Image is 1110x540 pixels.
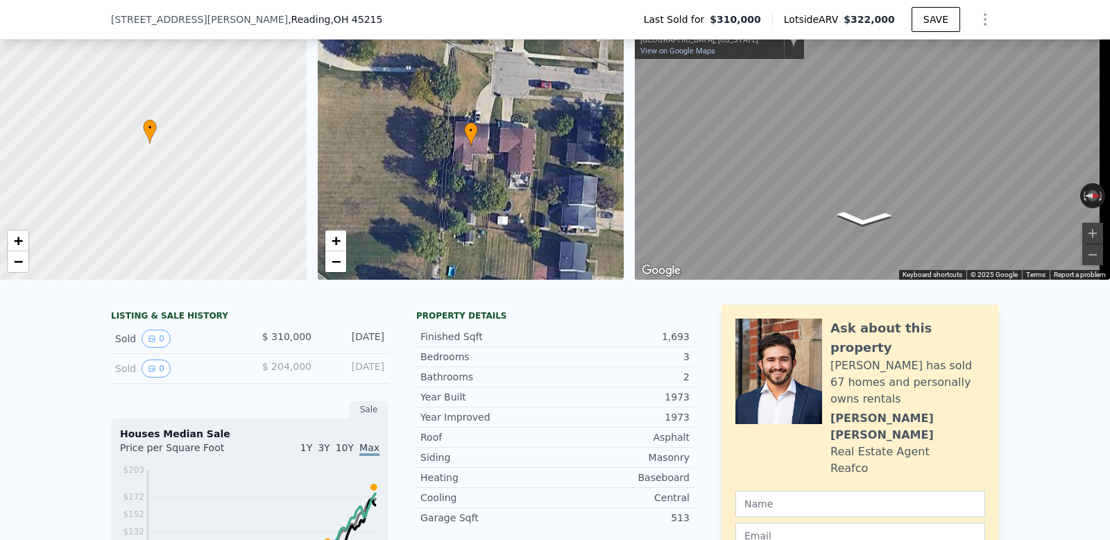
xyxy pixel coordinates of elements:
div: 2 [555,370,690,384]
div: LISTING & SALE HISTORY [111,310,388,324]
a: Zoom in [8,230,28,251]
button: Zoom in [1082,223,1103,244]
span: $ 204,000 [262,361,311,372]
span: $322,000 [844,14,895,25]
span: Max [359,442,379,456]
div: [GEOGRAPHIC_DATA], [US_STATE] [640,35,778,44]
div: [DATE] [323,360,384,378]
div: • [464,122,478,146]
span: − [331,253,340,270]
input: Name [735,491,985,517]
span: + [331,232,340,249]
div: [PERSON_NAME] [PERSON_NAME] [830,410,985,444]
div: Sale [350,400,388,419]
div: 3 [555,350,690,364]
span: $ 310,000 [262,331,311,342]
div: Heating [420,471,555,484]
div: Map [635,13,1110,280]
div: Street View [635,13,1110,280]
div: Baseboard [555,471,690,484]
a: Report a problem [1054,271,1106,278]
div: Price per Square Foot [120,441,250,463]
span: , OH 45215 [330,14,382,25]
tspan: $152 [123,509,144,519]
span: 1Y [300,442,312,453]
span: © 2025 Google [971,271,1018,278]
button: View historical data [142,360,171,378]
span: • [464,124,478,137]
div: Garage Sqft [420,511,555,525]
span: 3Y [318,442,330,453]
div: 513 [555,511,690,525]
button: Zoom out [1082,244,1103,265]
div: Bathrooms [420,370,555,384]
tspan: $132 [123,527,144,537]
span: + [14,232,23,249]
div: Sold [115,360,239,378]
img: Google [638,262,684,280]
div: Bedrooms [420,350,555,364]
div: [DATE] [323,330,384,348]
a: Terms (opens in new tab) [1026,271,1045,278]
div: Sold [115,330,239,348]
a: Zoom in [325,230,346,251]
div: Reafco [830,460,868,477]
div: [PERSON_NAME] has sold 67 homes and personally owns rentals [830,357,985,407]
a: Show location on map [789,32,799,47]
button: Reset the view [1080,190,1105,201]
span: • [143,121,157,134]
div: Roof [420,430,555,444]
button: SAVE [912,7,960,32]
span: Lotside ARV [784,12,844,26]
div: 1973 [555,390,690,404]
button: View historical data [142,330,171,348]
div: Siding [420,450,555,464]
div: Masonry [555,450,690,464]
span: [STREET_ADDRESS][PERSON_NAME] [111,12,288,26]
span: − [14,253,23,270]
tspan: $172 [123,492,144,502]
div: Asphalt [555,430,690,444]
div: Finished Sqft [420,330,555,344]
a: Zoom out [8,251,28,272]
a: Open this area in Google Maps (opens a new window) [638,262,684,280]
span: Last Sold for [644,12,710,26]
path: Go East, Sanborn Ct [820,207,907,231]
div: Cooling [420,491,555,505]
button: Rotate clockwise [1098,183,1106,208]
span: 10Y [336,442,354,453]
span: , Reading [288,12,382,26]
div: Year Built [420,390,555,404]
div: Ask about this property [830,319,985,357]
a: View on Google Maps [640,47,715,56]
div: 1973 [555,410,690,424]
tspan: $203 [123,465,144,475]
div: Year Improved [420,410,555,424]
div: Central [555,491,690,505]
button: Rotate counterclockwise [1080,183,1088,208]
div: Property details [416,310,694,321]
a: Zoom out [325,251,346,272]
div: • [143,119,157,144]
button: Keyboard shortcuts [903,270,962,280]
div: 1,693 [555,330,690,344]
span: $310,000 [710,12,761,26]
button: Show Options [971,6,999,33]
div: Houses Median Sale [120,427,379,441]
div: Real Estate Agent [830,444,930,460]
